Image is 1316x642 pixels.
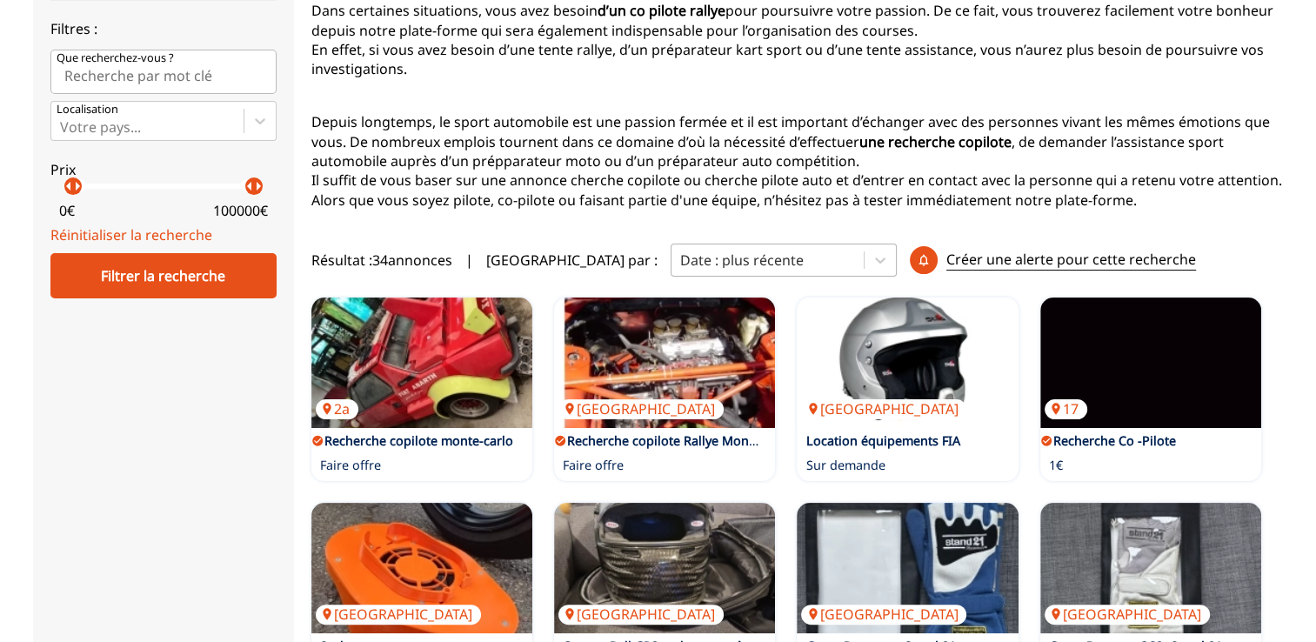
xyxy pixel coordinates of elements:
p: Sur demande [805,457,885,474]
span: Résultat : 34 annonces [311,251,452,270]
a: Recherche copilote monte-carlo2a [311,298,532,428]
p: arrow_right [67,176,88,197]
p: arrow_left [239,176,260,197]
p: [GEOGRAPHIC_DATA] [558,399,724,418]
input: Votre pays... [60,119,63,135]
strong: une recherche copilote [859,132,1012,151]
p: Créer une alerte pour cette recherche [946,250,1196,270]
p: 1€ [1049,457,1063,474]
p: [GEOGRAPHIC_DATA] [1045,605,1210,624]
a: Recherche Co -Pilote [1053,432,1176,449]
p: 17 [1045,399,1087,418]
a: Gants Daytona OS2- Stand 21[GEOGRAPHIC_DATA] [1040,503,1261,633]
p: arrow_left [58,176,79,197]
p: [GEOGRAPHIC_DATA] [558,605,724,624]
p: Filtres : [50,19,277,38]
p: arrow_right [248,176,269,197]
p: [GEOGRAPHIC_DATA] [801,605,966,624]
a: Recherche copilote Rallye Monte-Carlo Historique [567,432,862,449]
img: Gants Daytona - Stand 21 [797,503,1018,633]
a: Location équipements FIA [805,432,959,449]
p: [GEOGRAPHIC_DATA] par : [486,251,658,270]
a: Casque Bell GP3 carbone système HANS[GEOGRAPHIC_DATA] [554,503,775,633]
span: | [465,251,473,270]
div: Filtrer la recherche [50,253,277,298]
a: Gants Daytona - Stand 21[GEOGRAPHIC_DATA] [797,503,1018,633]
img: Gants Daytona OS2- Stand 21 [1040,503,1261,633]
p: Depuis longtemps, le sport automobile est une passion fermée et il est important d’échanger avec ... [311,93,1283,210]
a: Recherche Co -Pilote17 [1040,298,1261,428]
p: [GEOGRAPHIC_DATA] [801,399,966,418]
img: Recherche Co -Pilote [1040,298,1261,428]
p: Localisation [57,102,118,117]
p: [GEOGRAPHIC_DATA] [316,605,481,624]
img: Casque Bell GP3 carbone système HANS [554,503,775,633]
strong: d’un co pilote rallye [598,1,725,20]
img: Seche casque [311,503,532,633]
p: Faire offre [320,457,381,474]
p: 100000 € [213,201,268,220]
a: Seche casque[GEOGRAPHIC_DATA] [311,503,532,633]
a: Recherche copilote Rallye Monte-Carlo Historique [GEOGRAPHIC_DATA] [554,298,775,428]
p: 0 € [59,201,75,220]
img: Recherche copilote monte-carlo [311,298,532,428]
p: Dans certaines situations, vous avez besoin pour poursuivre votre passion. De ce fait, vous trouv... [311,1,1283,79]
img: Recherche copilote Rallye Monte-Carlo Historique [554,298,775,428]
p: 2a [316,399,358,418]
a: Location équipements FIA[GEOGRAPHIC_DATA] [797,298,1018,428]
input: Que recherchez-vous ? [50,50,277,93]
p: Prix [50,160,277,179]
img: Location équipements FIA [797,298,1018,428]
p: Faire offre [563,457,624,474]
p: Que recherchez-vous ? [57,50,174,66]
a: Réinitialiser la recherche [50,225,212,244]
a: Recherche copilote monte-carlo [324,432,513,449]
